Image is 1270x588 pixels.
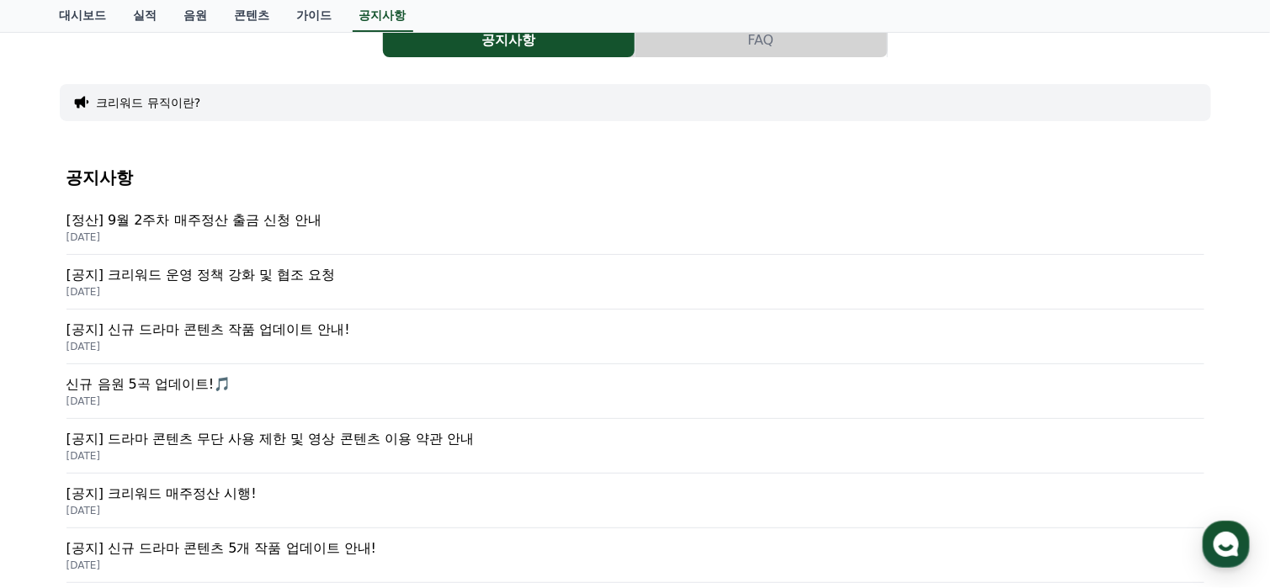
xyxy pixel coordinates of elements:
[66,528,1204,583] a: [공지] 신규 드라마 콘텐츠 5개 작품 업데이트 안내! [DATE]
[66,340,1204,353] p: [DATE]
[66,538,1204,559] p: [공지] 신규 드라마 콘텐츠 5개 작품 업데이트 안내!
[66,320,1204,340] p: [공지] 신규 드라마 콘텐츠 작품 업데이트 안내!
[66,395,1204,408] p: [DATE]
[53,474,63,487] span: 홈
[66,449,1204,463] p: [DATE]
[66,559,1204,572] p: [DATE]
[66,364,1204,419] a: 신규 음원 5곡 업데이트!🎵 [DATE]
[154,474,174,488] span: 대화
[66,230,1204,244] p: [DATE]
[66,200,1204,255] a: [정산] 9월 2주차 매주정산 출금 신청 안내 [DATE]
[111,448,217,490] a: 대화
[66,504,1204,517] p: [DATE]
[66,210,1204,230] p: [정산] 9월 2주차 매주정산 출금 신청 안내
[97,94,201,111] button: 크리워드 뮤직이란?
[66,419,1204,474] a: [공지] 드라마 콘텐츠 무단 사용 제한 및 영상 콘텐츠 이용 약관 안내 [DATE]
[260,474,280,487] span: 설정
[66,168,1204,187] h4: 공지사항
[66,285,1204,299] p: [DATE]
[66,265,1204,285] p: [공지] 크리워드 운영 정책 강화 및 협조 요청
[383,24,635,57] a: 공지사항
[66,374,1204,395] p: 신규 음원 5곡 업데이트!🎵
[217,448,323,490] a: 설정
[66,484,1204,504] p: [공지] 크리워드 매주정산 시행!
[66,310,1204,364] a: [공지] 신규 드라마 콘텐츠 작품 업데이트 안내! [DATE]
[635,24,887,57] button: FAQ
[5,448,111,490] a: 홈
[635,24,888,57] a: FAQ
[66,429,1204,449] p: [공지] 드라마 콘텐츠 무단 사용 제한 및 영상 콘텐츠 이용 약관 안내
[66,474,1204,528] a: [공지] 크리워드 매주정산 시행! [DATE]
[383,24,635,57] button: 공지사항
[66,255,1204,310] a: [공지] 크리워드 운영 정책 강화 및 협조 요청 [DATE]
